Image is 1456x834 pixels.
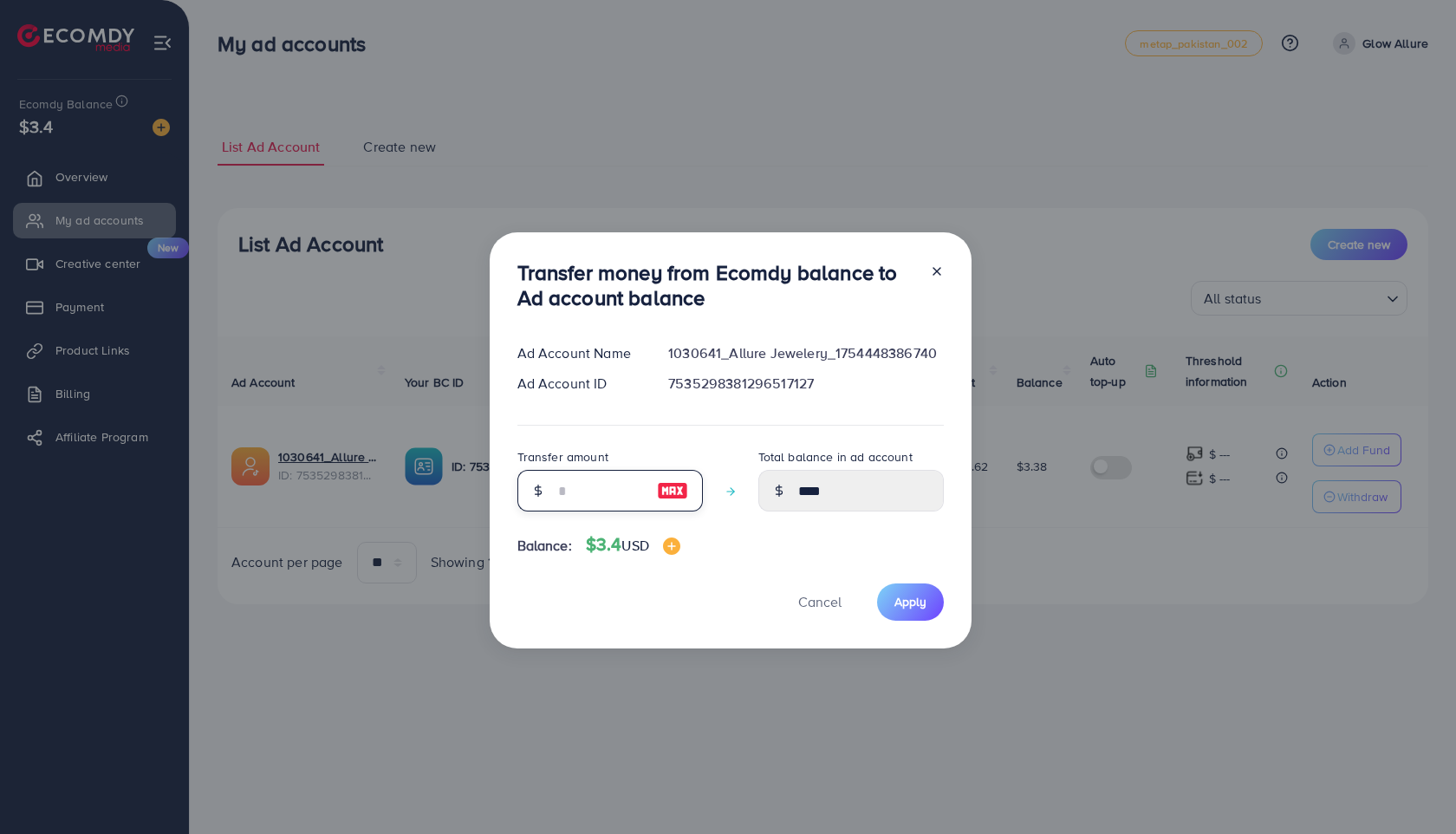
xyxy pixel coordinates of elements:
span: Apply [894,593,926,610]
h4: $3.4 [586,534,680,556]
div: Ad Account Name [504,343,655,363]
span: USD [621,536,648,555]
img: image [663,538,680,555]
div: 1030641_Allure Jewelery_1754448386740 [654,343,957,363]
label: Transfer amount [517,448,608,466]
span: Cancel [798,592,842,611]
button: Apply [877,583,944,621]
img: image [657,480,688,501]
button: Cancel [777,583,863,621]
span: Balance: [517,536,572,556]
label: Total balance in ad account [758,448,913,466]
div: Ad Account ID [504,374,655,394]
div: 7535298381296517127 [654,374,957,394]
h3: Transfer money from Ecomdy balance to Ad account balance [517,260,916,310]
iframe: Chat [1382,756,1443,821]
